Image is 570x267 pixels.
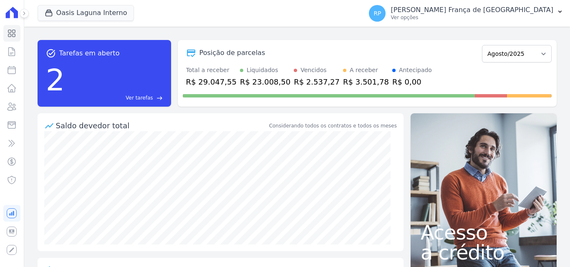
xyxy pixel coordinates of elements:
[59,48,120,58] span: Tarefas em aberto
[391,6,553,14] p: [PERSON_NAME] França de [GEOGRAPHIC_DATA]
[373,10,381,16] span: RP
[126,94,153,102] span: Ver tarefas
[300,66,326,75] div: Vencidos
[56,120,267,131] div: Saldo devedor total
[392,76,432,87] div: R$ 0,00
[269,122,397,130] div: Considerando todos os contratos e todos os meses
[186,66,237,75] div: Total a receber
[343,76,389,87] div: R$ 3.501,78
[421,242,547,262] span: a crédito
[350,66,378,75] div: A receber
[391,14,553,21] p: Ver opções
[68,94,162,102] a: Ver tarefas east
[247,66,278,75] div: Liquidados
[46,48,56,58] span: task_alt
[186,76,237,87] div: R$ 29.047,55
[38,5,134,21] button: Oasis Laguna Interno
[240,76,290,87] div: R$ 23.008,50
[362,2,570,25] button: RP [PERSON_NAME] França de [GEOGRAPHIC_DATA] Ver opções
[294,76,340,87] div: R$ 2.537,27
[399,66,432,75] div: Antecipado
[46,58,65,102] div: 2
[199,48,265,58] div: Posição de parcelas
[156,95,163,101] span: east
[421,222,547,242] span: Acesso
